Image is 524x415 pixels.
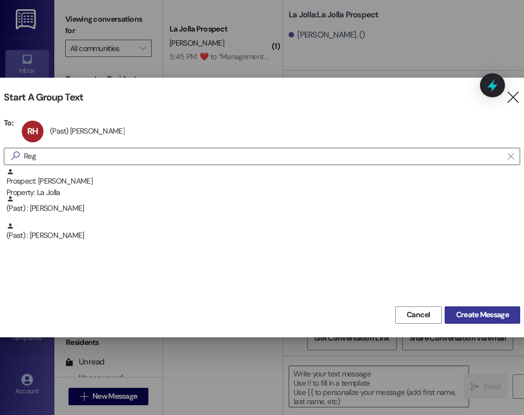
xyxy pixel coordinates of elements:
[27,125,38,137] span: RH
[508,152,514,161] i: 
[506,92,520,103] i: 
[456,309,509,320] span: Create Message
[4,195,520,222] div: (Past) : [PERSON_NAME]
[50,126,124,136] div: (Past) [PERSON_NAME]
[24,149,502,164] input: Search for any contact or apartment
[7,150,24,162] i: 
[407,309,431,320] span: Cancel
[4,222,520,249] div: (Past) : [PERSON_NAME]
[4,118,14,128] h3: To:
[4,91,83,104] h3: Start A Group Text
[7,187,520,198] div: Property: La Jolla
[445,306,520,324] button: Create Message
[395,306,442,324] button: Cancel
[7,222,520,241] div: (Past) : [PERSON_NAME]
[502,148,520,165] button: Clear text
[4,168,520,195] div: Prospect: [PERSON_NAME]Property: La Jolla
[7,195,520,214] div: (Past) : [PERSON_NAME]
[7,168,520,199] div: Prospect: [PERSON_NAME]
